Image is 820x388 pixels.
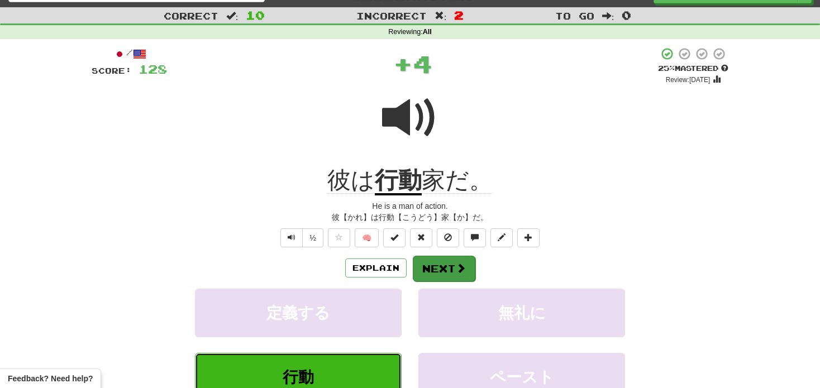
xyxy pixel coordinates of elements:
[666,76,711,84] small: Review: [DATE]
[195,289,402,337] button: 定義する
[327,167,375,194] span: 彼は
[410,228,432,247] button: Reset to 0% Mastered (alt+r)
[278,228,323,247] div: Text-to-speech controls
[8,373,93,384] span: Open feedback widget
[498,304,546,322] span: 無礼に
[92,200,728,212] div: He is a man of action.
[226,11,239,21] span: :
[375,167,422,195] u: 行動
[92,47,167,61] div: /
[435,11,447,21] span: :
[413,50,432,78] span: 4
[658,64,728,74] div: Mastered
[517,228,540,247] button: Add to collection (alt+a)
[418,289,625,337] button: 無礼に
[423,28,432,36] strong: All
[345,258,407,277] button: Explain
[555,10,594,21] span: To go
[658,64,675,73] span: 25 %
[139,62,167,76] span: 128
[355,228,379,247] button: 🧠
[437,228,459,247] button: Ignore sentence (alt+i)
[490,368,554,386] span: ペースト
[280,228,303,247] button: Play sentence audio (ctl+space)
[246,8,265,22] span: 10
[602,11,614,21] span: :
[356,10,427,21] span: Incorrect
[490,228,513,247] button: Edit sentence (alt+d)
[383,228,406,247] button: Set this sentence to 100% Mastered (alt+m)
[422,167,493,194] span: 家だ。
[92,212,728,223] div: 彼【かれ】は行動【こうどう】家【か】だ。
[302,228,323,247] button: ½
[328,228,350,247] button: Favorite sentence (alt+f)
[413,256,475,281] button: Next
[92,66,132,75] span: Score:
[454,8,464,22] span: 2
[464,228,486,247] button: Discuss sentence (alt+u)
[266,304,330,322] span: 定義する
[283,368,314,386] span: 行動
[393,47,413,80] span: +
[164,10,218,21] span: Correct
[622,8,631,22] span: 0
